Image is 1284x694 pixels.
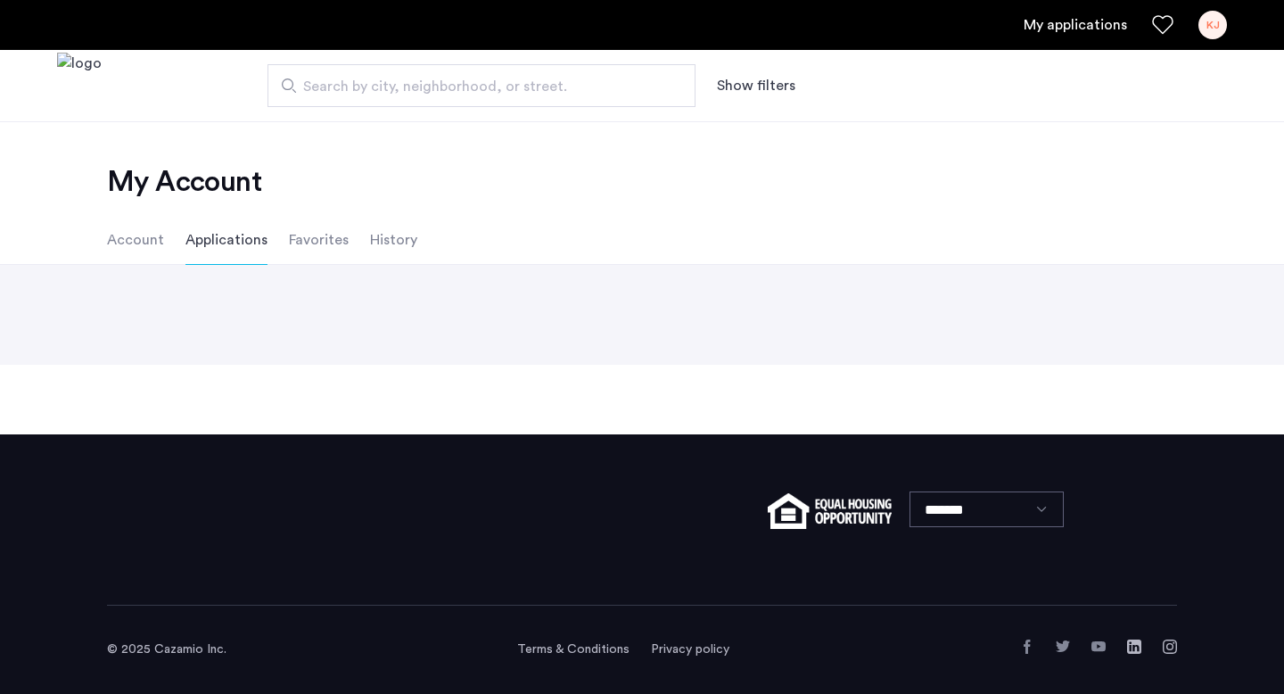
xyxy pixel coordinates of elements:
img: logo [57,53,102,120]
div: KJ [1198,11,1227,39]
a: Terms and conditions [517,640,630,658]
li: Applications [185,215,267,265]
a: YouTube [1091,640,1106,654]
a: Facebook [1020,640,1034,654]
li: Favorites [289,215,349,265]
a: LinkedIn [1127,640,1141,654]
a: Instagram [1163,640,1177,654]
h2: My Account [107,164,1177,200]
span: Search by city, neighborhood, or street. [303,76,646,97]
li: Account [107,215,164,265]
a: Cazamio logo [57,53,102,120]
a: My application [1024,14,1127,36]
span: © 2025 Cazamio Inc. [107,643,226,656]
img: equal-housing.png [768,493,892,529]
a: Twitter [1056,640,1070,654]
a: Favorites [1152,14,1173,36]
select: Language select [909,492,1064,527]
li: History [370,215,417,265]
a: Privacy policy [651,640,729,658]
button: Show or hide filters [717,75,795,96]
input: Apartment Search [267,64,695,107]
